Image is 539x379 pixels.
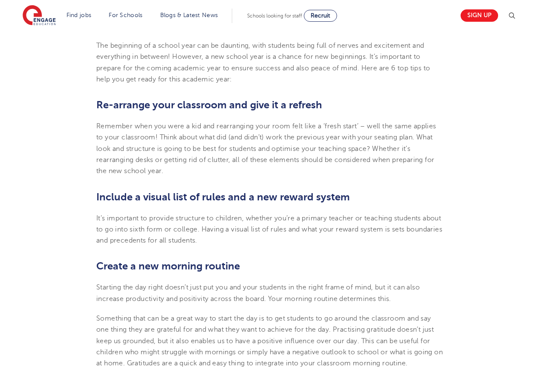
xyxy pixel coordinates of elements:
b: Re-arrange your classroom and give it a refresh [96,99,322,111]
a: Find jobs [66,12,92,18]
span: Remember when you were a kid and rearranging your room felt like a ‘fresh start’ – well the same ... [96,122,436,175]
img: Engage Education [23,5,56,26]
a: Blogs & Latest News [160,12,218,18]
span: The beginning of a school year can be daunting, with students being full of nerves and excitement... [96,42,430,83]
a: Recruit [304,10,337,22]
span: Schools looking for staff [247,13,302,19]
span: It’s important to provide structure to children, whether you’re a primary teacher or teaching stu... [96,214,442,245]
span: Recruit [311,12,330,19]
span: Starting the day right doesn’t just put you and your students in the right frame of mind, but it ... [96,284,420,302]
a: Sign up [461,9,498,22]
a: For Schools [109,12,142,18]
span: Something that can be a great way to start the day is to get students to go around the classroom ... [96,315,443,367]
b: Include a visual list of rules and a new reward system [96,191,350,203]
b: Create a new morning routine [96,260,240,272]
